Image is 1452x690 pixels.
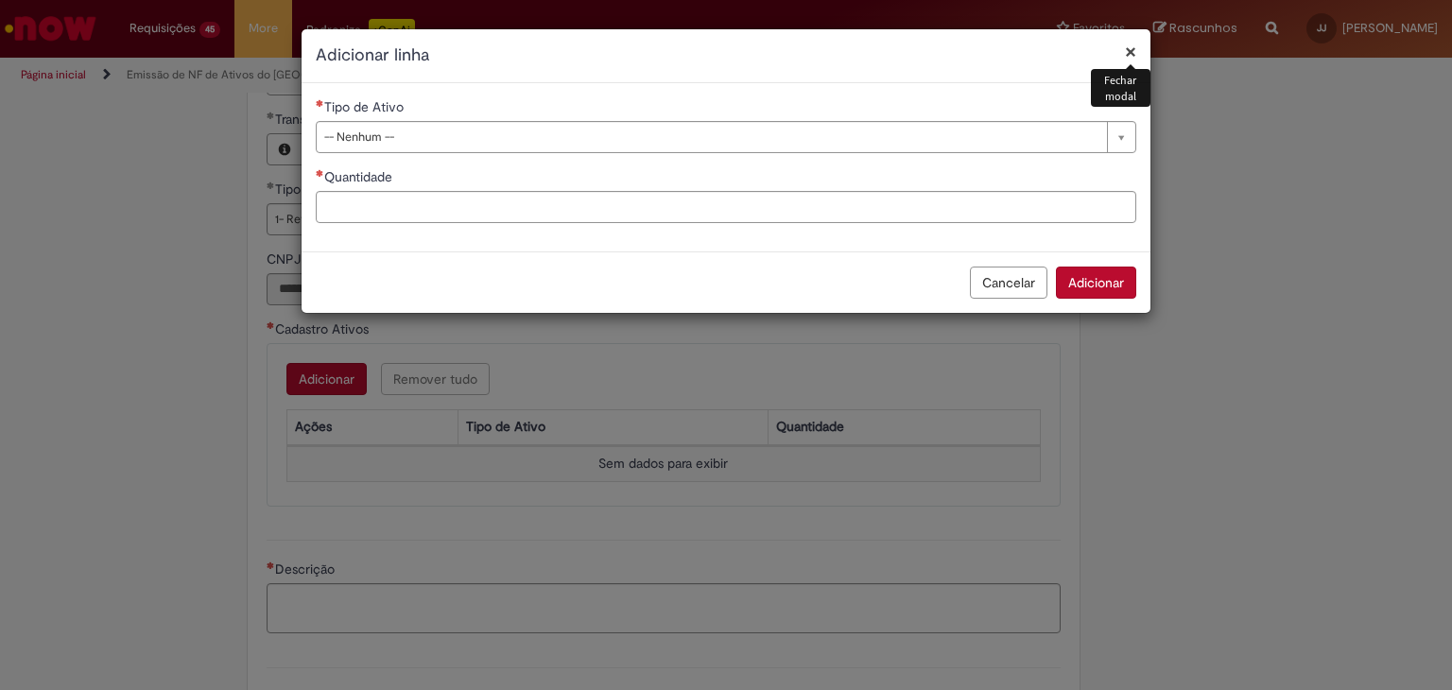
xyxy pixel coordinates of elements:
[316,43,1136,68] h2: Adicionar linha
[324,168,396,185] span: Quantidade
[316,191,1136,223] input: Quantidade
[324,98,407,115] span: Tipo de Ativo
[1125,42,1136,61] button: Fechar modal
[324,122,1098,152] span: -- Nenhum --
[1056,267,1136,299] button: Adicionar
[1091,69,1150,107] div: Fechar modal
[970,267,1047,299] button: Cancelar
[316,169,324,177] span: Necessários
[316,99,324,107] span: Necessários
